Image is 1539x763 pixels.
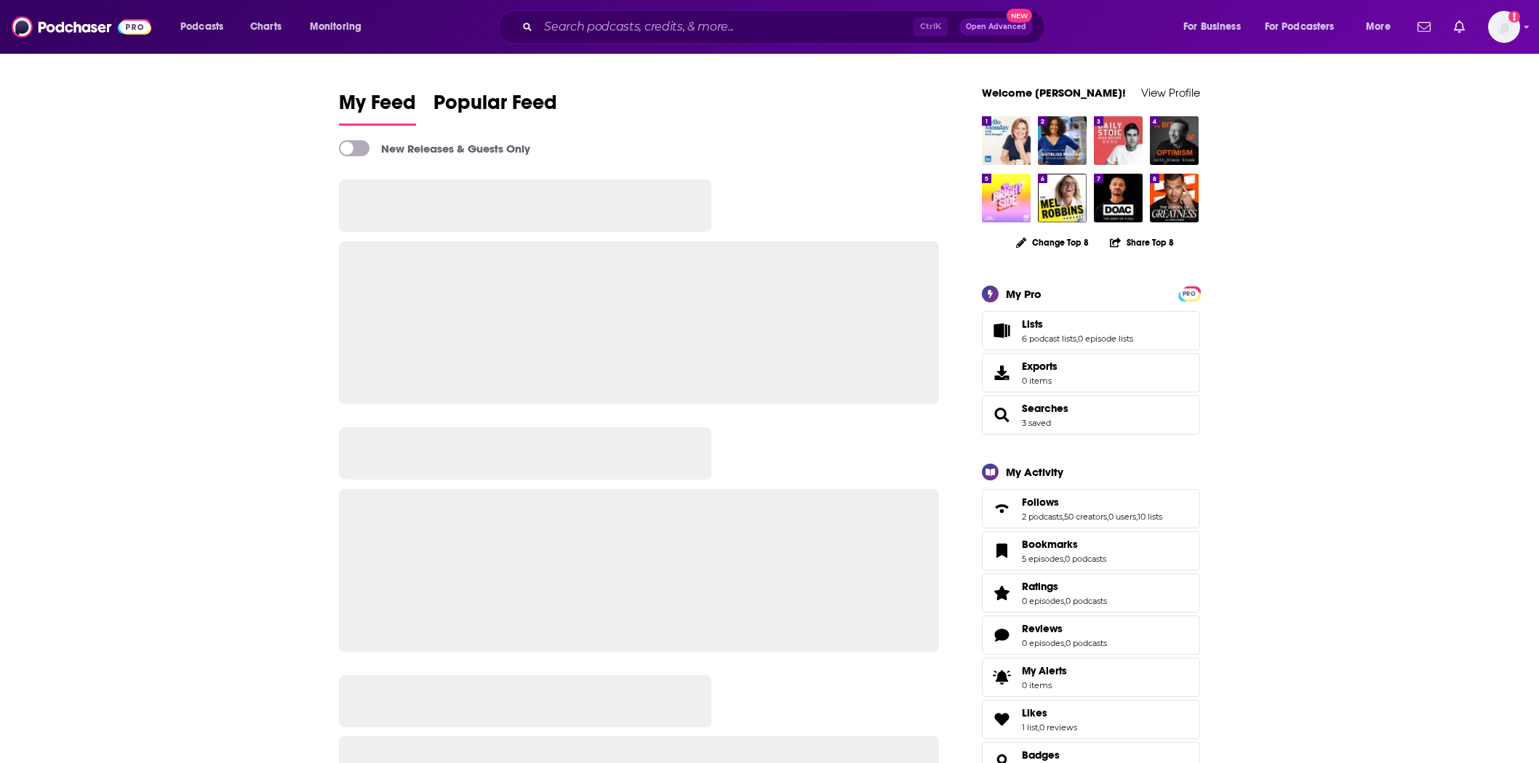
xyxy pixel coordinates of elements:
[1022,706,1077,719] a: Likes
[982,116,1031,165] img: Hello Monday with Jessi Hempel
[987,363,1016,383] span: Exports
[1150,116,1199,165] img: A Bit of Optimism
[1173,15,1259,39] button: open menu
[1022,360,1058,373] span: Exports
[250,17,281,37] span: Charts
[982,573,1200,613] span: Ratings
[982,489,1200,528] span: Follows
[987,625,1016,645] a: Reviews
[1065,554,1106,564] a: 0 podcasts
[1094,116,1143,165] img: The Daily Stoic
[1094,174,1143,222] a: The Diary Of A CEO with Steven Bartlett
[1108,512,1136,522] a: 0 users
[1107,512,1108,522] span: ,
[1488,11,1520,43] img: User Profile
[1022,748,1066,762] a: Badges
[1064,596,1066,606] span: ,
[1180,287,1198,298] a: PRO
[982,311,1200,350] span: Lists
[170,15,242,39] button: open menu
[241,15,290,39] a: Charts
[1022,622,1063,635] span: Reviews
[1078,334,1133,344] a: 0 episode lists
[1022,664,1067,677] span: My Alerts
[1022,706,1047,719] span: Likes
[1022,622,1107,635] a: Reviews
[1022,538,1078,551] span: Bookmarks
[512,10,1059,44] div: Search podcasts, credits, & more...
[982,86,1126,100] a: Welcome [PERSON_NAME]!
[1022,580,1058,593] span: Ratings
[987,583,1016,603] a: Ratings
[982,395,1200,435] span: Searches
[1007,233,1098,251] button: Change Top 8
[982,700,1200,739] span: Likes
[1022,554,1063,564] a: 5 episodes
[1007,9,1033,23] span: New
[300,15,380,39] button: open menu
[982,615,1200,655] span: Reviews
[1022,418,1051,428] a: 3 saved
[1356,15,1409,39] button: open menu
[1488,11,1520,43] span: Logged in as hmill
[1180,288,1198,299] span: PRO
[310,17,361,37] span: Monitoring
[433,90,557,126] a: Popular Feed
[987,405,1016,425] a: Searches
[982,531,1200,570] span: Bookmarks
[433,90,557,124] span: Popular Feed
[339,140,530,156] a: New Releases & Guests Only
[1022,596,1064,606] a: 0 episodes
[959,18,1033,36] button: Open AdvancedNew
[1022,402,1068,415] a: Searches
[1022,638,1064,648] a: 0 episodes
[1022,538,1106,551] a: Bookmarks
[1150,174,1199,222] img: The School of Greatness
[1109,228,1175,257] button: Share Top 8
[1039,722,1077,732] a: 0 reviews
[982,658,1200,697] a: My Alerts
[1066,638,1107,648] a: 0 podcasts
[1508,11,1520,23] svg: Add a profile image
[339,90,416,126] a: My Feed
[1022,318,1043,331] span: Lists
[987,498,1016,519] a: Follows
[180,17,223,37] span: Podcasts
[1183,17,1241,37] span: For Business
[1038,174,1087,222] img: The Mel Robbins Podcast
[1022,580,1107,593] a: Ratings
[1022,512,1063,522] a: 2 podcasts
[987,709,1016,730] a: Likes
[1022,496,1162,509] a: Follows
[1038,116,1087,165] img: The Gutbliss Podcast
[1265,17,1335,37] span: For Podcasters
[1063,512,1064,522] span: ,
[1022,334,1076,344] a: 6 podcast lists
[1448,15,1471,39] a: Show notifications dropdown
[1366,17,1391,37] span: More
[1022,496,1059,509] span: Follows
[1022,376,1058,386] span: 0 items
[1141,86,1200,100] a: View Profile
[1138,512,1162,522] a: 10 lists
[1063,554,1065,564] span: ,
[987,541,1016,561] a: Bookmarks
[1022,722,1038,732] a: 1 list
[1022,680,1067,690] span: 0 items
[1064,638,1066,648] span: ,
[982,353,1200,392] a: Exports
[982,174,1031,222] img: The Bright Side
[1412,15,1436,39] a: Show notifications dropdown
[1066,596,1107,606] a: 0 podcasts
[914,17,948,36] span: Ctrl K
[12,13,151,41] img: Podchaser - Follow, Share and Rate Podcasts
